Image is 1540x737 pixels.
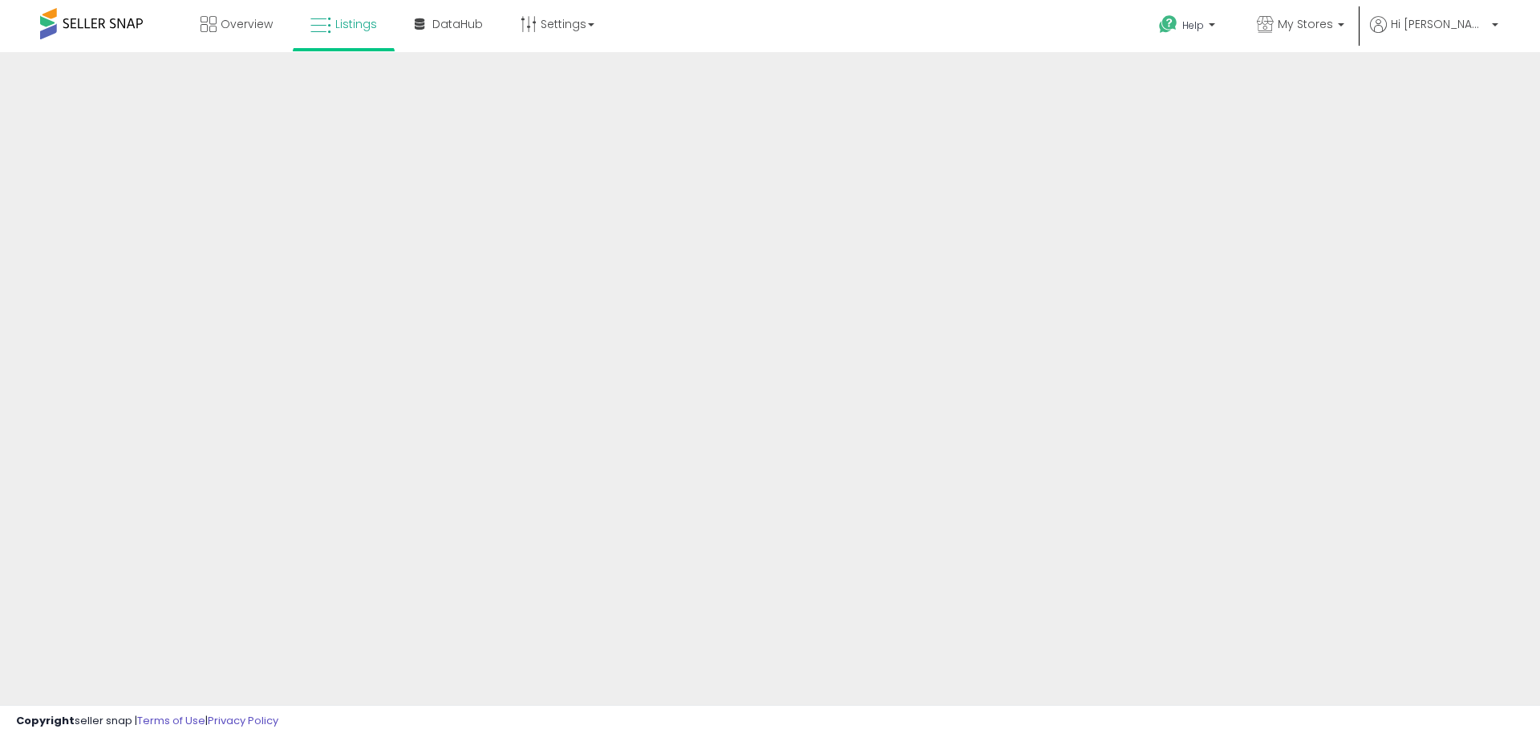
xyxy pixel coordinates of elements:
a: Help [1146,2,1231,52]
span: Listings [335,16,377,32]
span: Hi [PERSON_NAME] [1391,16,1487,32]
span: Overview [221,16,273,32]
span: DataHub [432,16,483,32]
div: seller snap | | [16,714,278,729]
a: Privacy Policy [208,713,278,728]
a: Terms of Use [137,713,205,728]
span: My Stores [1278,16,1333,32]
strong: Copyright [16,713,75,728]
a: Hi [PERSON_NAME] [1370,16,1498,52]
i: Get Help [1158,14,1178,34]
span: Help [1182,18,1204,32]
